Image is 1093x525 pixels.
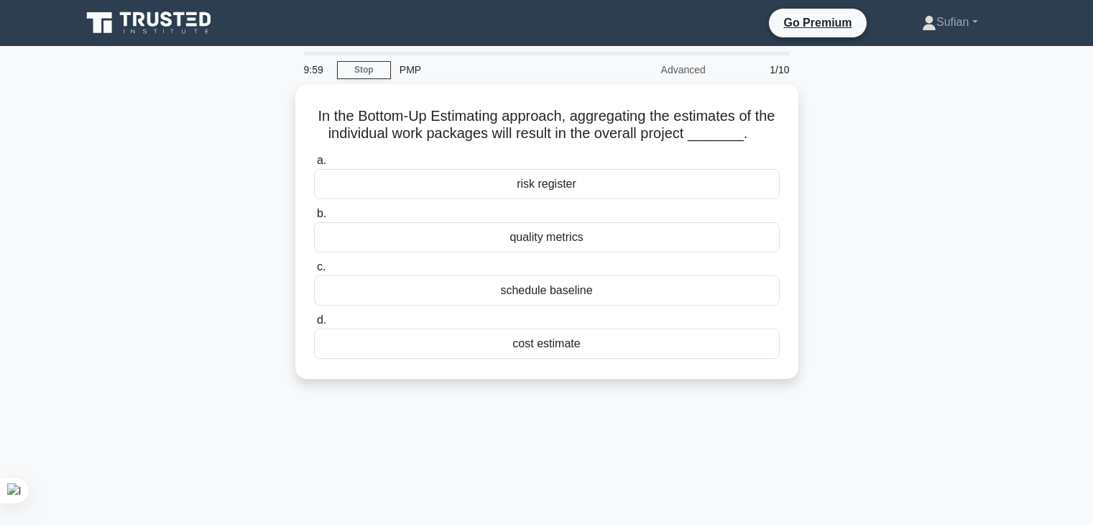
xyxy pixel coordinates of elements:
[391,55,589,84] div: PMP
[887,8,1012,37] a: Sufian
[317,314,326,326] span: d.
[317,260,326,273] span: c.
[337,61,391,79] a: Stop
[714,55,798,84] div: 1/10
[317,154,326,166] span: a.
[314,275,780,306] div: schedule baseline
[775,14,860,32] a: Go Premium
[313,107,781,143] h5: In the Bottom-Up Estimating approach, aggregating the estimates of the individual work packages w...
[295,55,337,84] div: 9:59
[314,169,780,199] div: risk register
[589,55,714,84] div: Advanced
[314,222,780,252] div: quality metrics
[314,329,780,359] div: cost estimate
[317,207,326,219] span: b.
